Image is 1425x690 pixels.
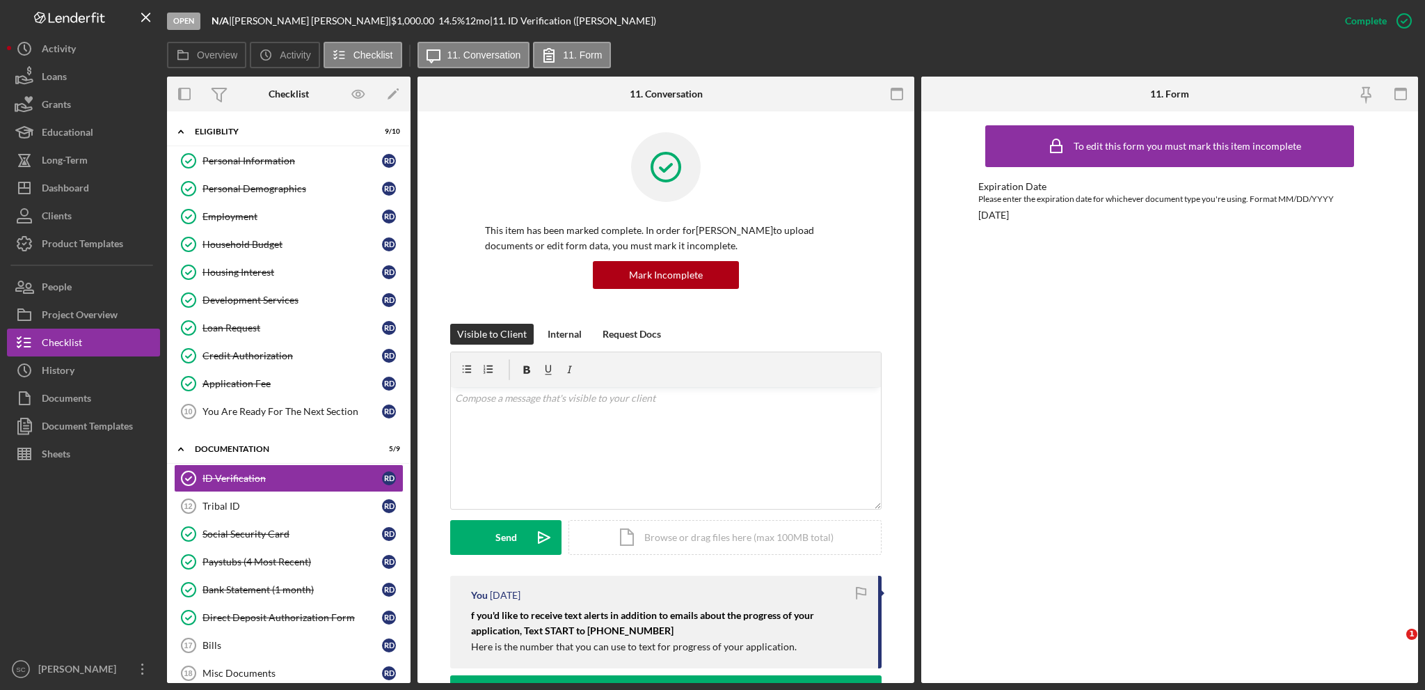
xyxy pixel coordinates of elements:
[1074,141,1301,152] div: To edit this form you must mark this item incomplete
[7,301,160,329] button: Project Overview
[174,286,404,314] a: Development ServicesRD
[7,273,160,301] button: People
[174,314,404,342] a: Loan RequestRD
[382,638,396,652] div: R D
[382,499,396,513] div: R D
[7,230,160,258] a: Product Templates
[42,273,72,304] div: People
[174,342,404,370] a: Credit AuthorizationRD
[471,609,816,636] mark: f you'd like to receive text alerts in addition to emails about the progress of your application,...
[382,527,396,541] div: R D
[382,265,396,279] div: R D
[978,210,1009,221] div: [DATE]
[450,520,562,555] button: Send
[1150,88,1189,100] div: 11. Form
[42,412,133,444] div: Document Templates
[35,655,125,687] div: [PERSON_NAME]
[471,639,864,654] p: Here is the number that you can use to text for progress of your application.
[202,378,382,389] div: Application Fee
[596,324,668,345] button: Request Docs
[490,15,656,26] div: | 11. ID Verification ([PERSON_NAME])
[174,258,404,286] a: Housing InterestRD
[42,301,118,332] div: Project Overview
[174,464,404,492] a: ID VerificationRD
[202,584,382,595] div: Bank Statement (1 month)
[7,118,160,146] a: Educational
[563,49,602,61] label: 11. Form
[174,659,404,687] a: 18Misc DocumentsRD
[490,590,520,601] time: 2025-08-15 14:15
[167,42,246,68] button: Overview
[7,63,160,91] button: Loans
[382,377,396,391] div: R D
[382,154,396,168] div: R D
[450,324,534,345] button: Visible to Client
[202,640,382,651] div: Bills
[978,192,1361,206] div: Please enter the expiration date for whichever document type you're using. Format MM/DD/YYYY
[391,15,438,26] div: $1,000.00
[382,210,396,224] div: R D
[495,520,517,555] div: Send
[174,147,404,175] a: Personal InformationRD
[7,384,160,412] button: Documents
[174,492,404,520] a: 12Tribal IDRD
[42,384,91,416] div: Documents
[202,295,382,306] div: Development Services
[978,181,1361,192] div: Expiration Date
[42,118,93,150] div: Educational
[42,329,82,360] div: Checklist
[593,261,739,289] button: Mark Incomplete
[195,127,365,136] div: Eligiblity
[42,63,67,94] div: Loans
[202,528,382,540] div: Social Security Card
[541,324,589,345] button: Internal
[184,407,192,416] tspan: 10
[7,35,160,63] button: Activity
[7,412,160,440] button: Document Templates
[382,666,396,680] div: R D
[42,440,70,471] div: Sheets
[1406,629,1417,640] span: 1
[7,202,160,230] button: Clients
[471,590,488,601] div: You
[174,370,404,398] a: Application FeeRD
[382,471,396,485] div: R D
[195,445,365,453] div: Documentation
[202,556,382,567] div: Paystubs (4 Most Recent)
[382,182,396,196] div: R D
[202,155,382,166] div: Personal Information
[548,324,582,345] div: Internal
[7,356,160,384] button: History
[16,666,25,673] text: SC
[250,42,319,68] button: Activity
[1345,7,1387,35] div: Complete
[603,324,661,345] div: Request Docs
[280,49,310,61] label: Activity
[202,239,382,250] div: Household Budget
[382,349,396,363] div: R D
[7,329,160,356] button: Checklist
[42,230,123,261] div: Product Templates
[7,91,160,118] button: Grants
[382,321,396,335] div: R D
[7,174,160,202] a: Dashboard
[202,322,382,334] div: Loan Request
[353,49,393,61] label: Checklist
[42,174,89,205] div: Dashboard
[202,501,382,512] div: Tribal ID
[202,350,382,361] div: Credit Authorization
[42,356,74,388] div: History
[174,230,404,258] a: Household BudgetRD
[202,668,382,679] div: Misc Documents
[1331,7,1418,35] button: Complete
[629,261,703,289] div: Mark Incomplete
[202,406,382,417] div: You Are Ready For The Next Section
[447,49,521,61] label: 11. Conversation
